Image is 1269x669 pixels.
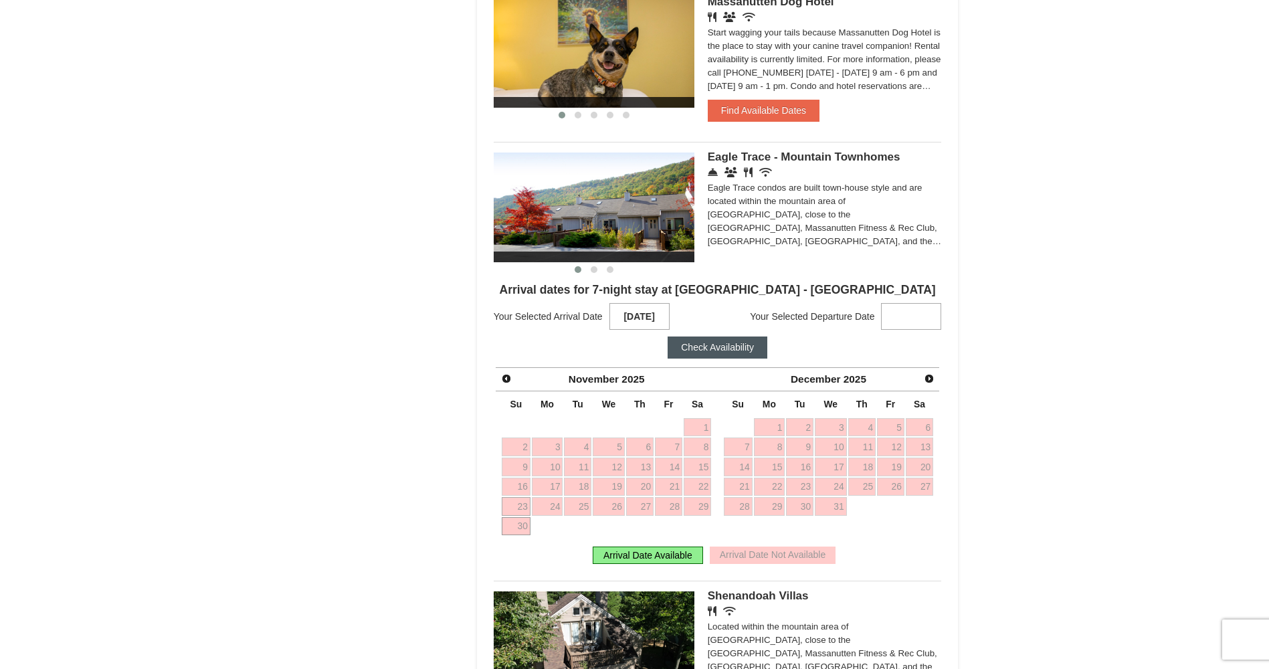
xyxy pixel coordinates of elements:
[626,438,654,456] a: 6
[877,458,904,476] a: 19
[724,167,737,177] i: Conference Facilities
[754,497,785,516] a: 29
[848,478,876,496] a: 25
[655,458,682,476] a: 14
[724,458,753,476] a: 14
[914,399,925,409] span: Saturday
[626,458,654,476] a: 13
[502,517,530,536] a: 30
[684,497,711,516] a: 29
[723,12,736,22] i: Banquet Facilities
[501,373,512,384] span: Prev
[754,478,785,496] a: 22
[708,589,809,602] span: Shenandoah Villas
[710,547,836,564] div: Arrival Date Not Available
[754,438,785,456] a: 8
[815,458,847,476] a: 17
[856,399,868,409] span: Thursday
[848,418,876,437] a: 4
[502,438,530,456] a: 2
[906,438,933,456] a: 13
[924,373,935,384] span: Next
[684,458,711,476] a: 15
[906,478,933,496] a: 27
[754,458,785,476] a: 15
[655,438,682,456] a: 7
[815,418,847,437] a: 3
[634,399,646,409] span: Thursday
[708,606,716,616] i: Restaurant
[593,497,625,516] a: 26
[786,497,813,516] a: 30
[844,373,866,385] span: 2025
[621,373,644,385] span: 2025
[724,497,753,516] a: 28
[602,399,616,409] span: Wednesday
[848,458,876,476] a: 18
[708,26,942,93] div: Start wagging your tails because Massanutten Dog Hotel is the place to stay with your canine trav...
[626,497,654,516] a: 27
[786,478,813,496] a: 23
[708,151,900,163] span: Eagle Trace - Mountain Townhomes
[692,399,703,409] span: Saturday
[655,497,682,516] a: 28
[593,458,625,476] a: 12
[906,458,933,476] a: 20
[573,399,583,409] span: Tuesday
[877,418,904,437] a: 5
[626,478,654,496] a: 20
[723,606,736,616] i: Wireless Internet (free)
[655,478,682,496] a: 21
[744,167,753,177] i: Restaurant
[815,497,847,516] a: 31
[564,497,591,516] a: 25
[708,167,718,177] i: Concierge Desk
[564,458,591,476] a: 11
[708,12,716,22] i: Restaurant
[743,12,755,22] i: Wireless Internet (free)
[848,438,876,456] a: 11
[886,399,895,409] span: Friday
[763,399,776,409] span: Monday
[569,373,619,385] span: November
[786,418,813,437] a: 2
[502,497,530,516] a: 23
[708,181,942,248] div: Eagle Trace condos are built town-house style and are located within the mountain area of [GEOGRA...
[791,373,840,385] span: December
[593,438,625,456] a: 5
[593,478,625,496] a: 19
[494,306,603,326] span: Your Selected Arrival Date
[564,438,591,456] a: 4
[664,399,674,409] span: Friday
[732,399,744,409] span: Sunday
[906,418,933,437] a: 6
[708,100,819,121] button: Find Available Dates
[609,303,670,330] strong: [DATE]
[684,478,711,496] a: 22
[684,438,711,456] a: 8
[668,337,767,358] button: Check Availability
[759,167,772,177] i: Wireless Internet (free)
[724,438,753,456] a: 7
[532,478,563,496] a: 17
[532,497,563,516] a: 24
[541,399,554,409] span: Monday
[815,478,847,496] a: 24
[502,458,530,476] a: 9
[564,478,591,496] a: 18
[497,369,516,388] a: Prev
[532,438,563,456] a: 3
[877,478,904,496] a: 26
[920,369,939,388] a: Next
[510,399,522,409] span: Sunday
[786,438,813,456] a: 9
[724,478,753,496] a: 21
[593,547,703,564] div: Arrival Date Available
[532,458,563,476] a: 10
[754,418,785,437] a: 1
[823,399,838,409] span: Wednesday
[877,438,904,456] a: 12
[502,478,530,496] a: 16
[795,399,805,409] span: Tuesday
[815,438,847,456] a: 10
